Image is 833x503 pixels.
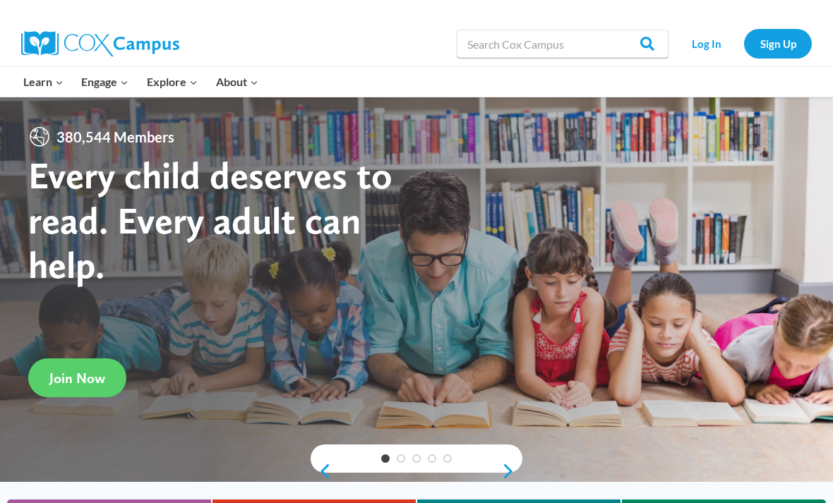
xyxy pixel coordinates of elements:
[21,31,179,56] img: Cox Campus
[744,29,812,58] a: Sign Up
[501,463,522,480] a: next
[81,73,128,91] span: Engage
[49,370,105,387] span: Join Now
[14,67,267,97] nav: Primary Navigation
[676,29,737,58] a: Log In
[428,454,436,463] a: 4
[676,29,812,58] nav: Secondary Navigation
[51,126,180,148] span: 380,544 Members
[28,358,126,397] a: Join Now
[216,73,258,91] span: About
[147,73,198,91] span: Explore
[23,73,64,91] span: Learn
[311,463,332,480] a: previous
[397,454,405,463] a: 2
[311,457,522,485] div: content slider buttons
[457,30,669,58] input: Search Cox Campus
[28,152,392,287] strong: Every child deserves to read. Every adult can help.
[381,454,390,463] a: 1
[412,454,421,463] a: 3
[443,454,452,463] a: 5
